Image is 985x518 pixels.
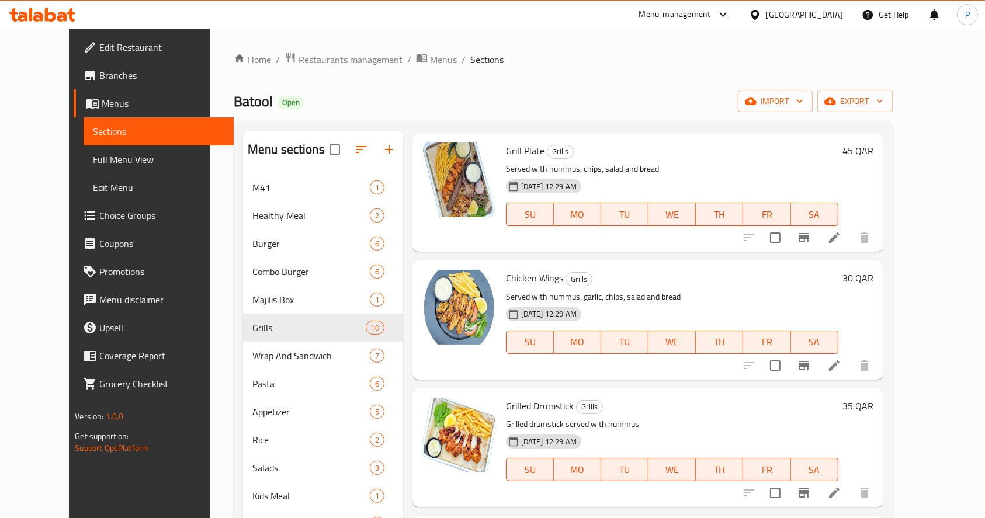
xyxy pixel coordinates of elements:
[559,333,596,350] span: MO
[566,272,592,286] div: Grills
[366,322,384,333] span: 10
[370,491,384,502] span: 1
[370,238,384,249] span: 6
[243,426,403,454] div: Rice2
[766,8,843,21] div: [GEOGRAPHIC_DATA]
[743,203,790,226] button: FR
[606,333,644,350] span: TU
[74,89,234,117] a: Menus
[252,489,370,503] span: Kids Meal
[506,331,554,354] button: SU
[252,405,370,419] span: Appetizer
[74,370,234,398] a: Grocery Checklist
[99,349,224,363] span: Coverage Report
[99,321,224,335] span: Upsell
[851,479,879,507] button: delete
[790,352,818,380] button: Branch-specific-item
[791,203,838,226] button: SA
[696,331,743,354] button: TH
[796,333,834,350] span: SA
[252,293,370,307] span: Majilis Box
[763,353,788,378] span: Select to update
[554,203,601,226] button: MO
[648,203,696,226] button: WE
[370,265,384,279] div: items
[252,321,366,335] span: Grills
[74,230,234,258] a: Coupons
[252,265,370,279] div: Combo Burger
[74,201,234,230] a: Choice Groups
[370,350,384,361] span: 7
[243,258,403,286] div: Combo Burger6
[99,68,224,82] span: Branches
[370,434,384,446] span: 2
[559,206,596,223] span: MO
[416,52,457,67] a: Menus
[422,270,497,345] img: Chicken Wings
[790,479,818,507] button: Branch-specific-item
[370,293,384,307] div: items
[559,461,596,478] span: MO
[407,53,411,67] li: /
[965,8,970,21] span: P
[93,180,224,194] span: Edit Menu
[234,88,273,114] span: Batool
[99,265,224,279] span: Promotions
[74,342,234,370] a: Coverage Report
[370,461,384,475] div: items
[827,231,841,245] a: Edit menu item
[74,286,234,314] a: Menu disclaimer
[547,145,573,158] span: Grills
[506,142,544,159] span: Grill Plate
[370,463,384,474] span: 3
[370,208,384,223] div: items
[370,406,384,418] span: 5
[75,429,129,444] span: Get support on:
[738,91,813,112] button: import
[748,206,786,223] span: FR
[851,224,879,252] button: delete
[506,162,838,176] p: Served with hummus, chips, salad and bread
[370,266,384,277] span: 6
[243,454,403,482] div: Salads3
[843,398,874,414] h6: 35 QAR
[696,203,743,226] button: TH
[252,377,370,391] span: Pasta
[648,331,696,354] button: WE
[827,486,841,500] a: Edit menu item
[516,436,581,447] span: [DATE] 12:29 AM
[74,258,234,286] a: Promotions
[252,433,370,447] span: Rice
[639,8,711,22] div: Menu-management
[370,210,384,221] span: 2
[74,314,234,342] a: Upsell
[370,237,384,251] div: items
[99,377,224,391] span: Grocery Checklist
[511,206,549,223] span: SU
[601,331,648,354] button: TU
[93,124,224,138] span: Sections
[606,461,644,478] span: TU
[243,173,403,201] div: M411
[743,458,790,481] button: FR
[851,352,879,380] button: delete
[252,461,370,475] span: Salads
[554,331,601,354] button: MO
[506,269,563,287] span: Chicken Wings
[790,224,818,252] button: Branch-specific-item
[252,208,370,223] span: Healthy Meal
[577,400,602,413] span: Grills
[84,117,234,145] a: Sections
[422,142,497,217] img: Grill Plate
[252,180,370,194] span: M41
[243,342,403,370] div: Wrap And Sandwich7
[791,458,838,481] button: SA
[506,458,554,481] button: SU
[700,206,738,223] span: TH
[75,440,149,456] a: Support.OpsPlatform
[243,201,403,230] div: Healthy Meal2
[700,333,738,350] span: TH
[748,461,786,478] span: FR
